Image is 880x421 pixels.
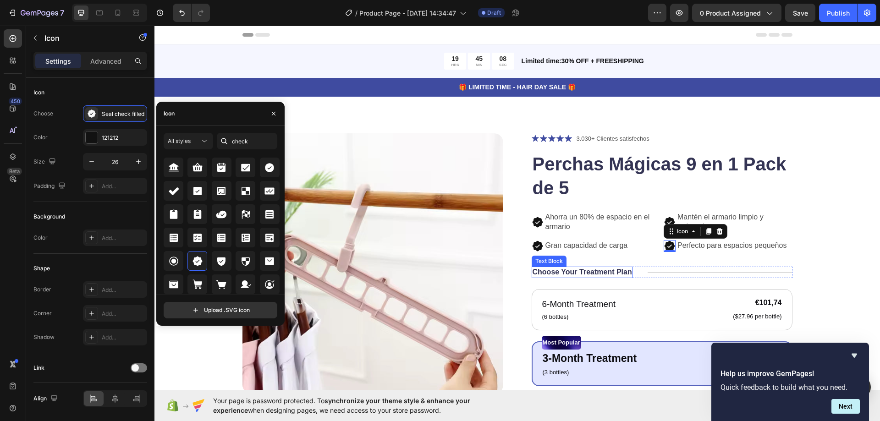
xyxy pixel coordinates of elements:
p: Mantén el armario limpio y ordenado [523,187,637,206]
button: Upload .SVG icon [164,302,277,318]
div: Color [33,234,48,242]
button: All styles [164,133,213,149]
span: / [355,8,357,18]
p: Icon [44,33,122,44]
div: Add... [102,286,145,294]
div: Seal check filled [102,110,145,118]
div: Border [33,285,51,294]
span: Save [793,9,808,17]
div: Help us improve GemPages! [720,350,860,414]
span: All styles [168,137,191,144]
p: Perfecto para espacios pequeños [523,215,632,225]
div: Undo/Redo [173,4,210,22]
p: (6 bottles) [388,287,462,296]
iframe: Design area [154,26,880,390]
div: Icon [164,109,175,118]
div: Add... [102,310,145,318]
p: SEC [345,37,352,42]
span: 0 product assigned [700,8,761,18]
button: 0 product assigned [692,4,781,22]
p: Ahorra un 80% de espacio en el armario [391,187,505,206]
button: Save [785,4,815,22]
p: ($27.96 per bottle) [578,287,627,295]
button: Hide survey [849,350,860,361]
p: Advanced [90,56,121,66]
p: Most Popular [388,311,426,323]
p: 3.030+ Clientes satisfechos [422,109,495,118]
div: Add... [102,234,145,242]
div: €53,86 [577,326,627,337]
div: Beta [7,168,22,175]
button: Publish [819,4,858,22]
h1: Perchas Mágicas 9 en 1 Pack de 5 [377,126,638,175]
p: 🎁 LIMITED TIME - HAIR DAY SALE 🎁 [1,57,725,66]
div: Icon [33,88,44,97]
div: Corner [33,309,52,317]
div: Add... [102,334,145,342]
p: Quick feedback to build what you need. [720,383,860,392]
p: MIN [321,37,328,42]
div: Align [33,393,60,405]
p: Choose Your Treatment Plan [378,242,478,252]
div: Add... [102,182,145,191]
div: Shape [33,264,50,273]
input: Search icon [217,133,277,149]
div: Publish [827,8,850,18]
div: Upload .SVG icon [191,306,250,315]
div: 45 [321,29,328,37]
p: (3 bottles) [388,342,483,351]
div: 450 [9,98,22,105]
div: 121212 [102,134,145,142]
div: €101,74 [577,272,628,283]
p: Settings [45,56,71,66]
button: Next question [831,399,860,414]
h2: Help us improve GemPages! [720,368,860,379]
div: Link [33,364,44,372]
div: 08 [345,29,352,37]
p: HRS [297,37,305,42]
div: Background [33,213,65,221]
span: Draft [487,9,501,17]
span: synchronize your theme style & enhance your experience [213,397,470,414]
div: Shadow [33,333,55,341]
p: Limited time:30% OFF + FREESHIPPING [367,31,637,40]
div: Choose [33,109,53,118]
p: 6-Month Treatment [388,272,462,285]
div: Text Block [379,231,410,240]
div: Size [33,156,58,168]
p: ($31.50 per bottle) [578,341,627,349]
button: 7 [4,4,68,22]
div: Padding [33,180,67,192]
span: Product Page - [DATE] 14:34:47 [359,8,456,18]
p: Gran capacidad de carga [391,215,473,225]
div: Color [33,133,48,142]
div: 19 [297,29,305,37]
span: Your page is password protected. To when designing pages, we need access to your store password. [213,396,506,415]
p: 7 [60,7,64,18]
p: 3-Month Treatment [388,325,483,341]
